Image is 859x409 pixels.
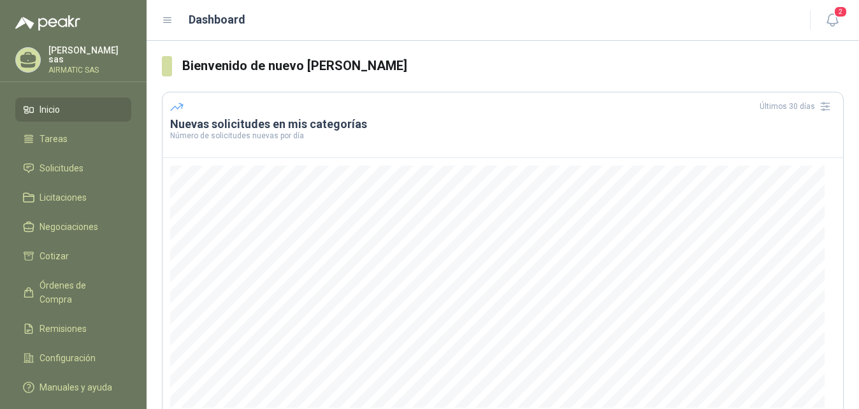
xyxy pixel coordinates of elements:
[170,117,835,132] h3: Nuevas solicitudes en mis categorías
[40,380,112,394] span: Manuales y ayuda
[189,11,245,29] h1: Dashboard
[48,66,131,74] p: AIRMATIC SAS
[15,185,131,210] a: Licitaciones
[40,278,119,306] span: Órdenes de Compra
[40,249,69,263] span: Cotizar
[15,156,131,180] a: Solicitudes
[15,375,131,399] a: Manuales y ayuda
[40,190,87,204] span: Licitaciones
[15,244,131,268] a: Cotizar
[40,322,87,336] span: Remisiones
[821,9,844,32] button: 2
[15,127,131,151] a: Tareas
[40,103,60,117] span: Inicio
[760,96,835,117] div: Últimos 30 días
[15,215,131,239] a: Negociaciones
[15,317,131,341] a: Remisiones
[15,273,131,312] a: Órdenes de Compra
[40,220,98,234] span: Negociaciones
[15,346,131,370] a: Configuración
[182,56,844,76] h3: Bienvenido de nuevo [PERSON_NAME]
[40,161,83,175] span: Solicitudes
[15,97,131,122] a: Inicio
[15,15,80,31] img: Logo peakr
[170,132,835,140] p: Número de solicitudes nuevas por día
[40,132,68,146] span: Tareas
[48,46,131,64] p: [PERSON_NAME] sas
[40,351,96,365] span: Configuración
[834,6,848,18] span: 2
